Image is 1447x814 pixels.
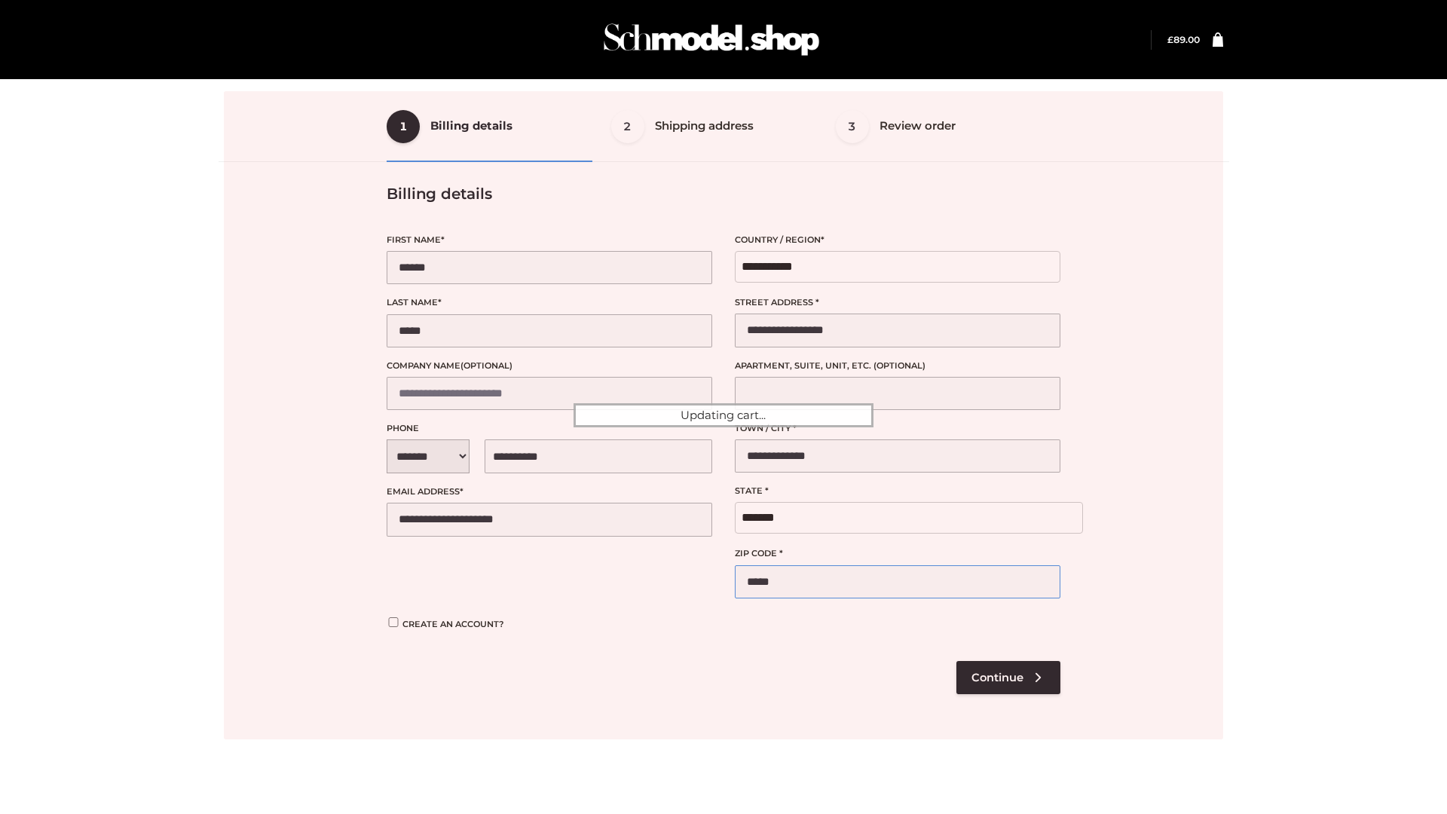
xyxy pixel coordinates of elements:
span: £ [1167,34,1173,45]
bdi: 89.00 [1167,34,1200,45]
a: £89.00 [1167,34,1200,45]
img: Schmodel Admin 964 [598,10,824,69]
div: Updating cart... [574,403,873,427]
